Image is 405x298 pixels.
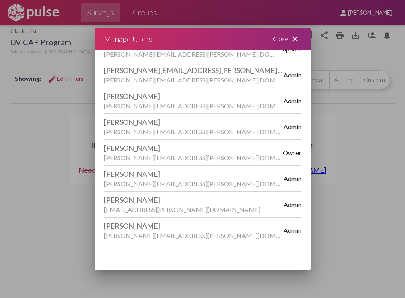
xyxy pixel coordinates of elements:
div: [PERSON_NAME][EMAIL_ADDRESS][PERSON_NAME][DOMAIN_NAME] [104,154,283,161]
div: Close [264,28,311,50]
div: [PERSON_NAME][EMAIL_ADDRESS][PERSON_NAME][DOMAIN_NAME] [104,128,284,135]
span: Admin [284,227,301,234]
div: [PERSON_NAME][EMAIL_ADDRESS][PERSON_NAME][DOMAIN_NAME] [104,66,284,75]
span: Admin [284,175,301,182]
div: [PERSON_NAME] [104,118,284,126]
span: Admin [284,123,301,130]
div: [PERSON_NAME][EMAIL_ADDRESS][PERSON_NAME][DOMAIN_NAME] [104,76,284,84]
div: [PERSON_NAME] [104,92,284,101]
div: [PERSON_NAME] [104,221,284,230]
span: Admin [284,201,301,208]
div: Manage Users [104,33,152,45]
div: [PERSON_NAME][EMAIL_ADDRESS][PERSON_NAME][DOMAIN_NAME] [104,102,284,110]
div: [PERSON_NAME][EMAIL_ADDRESS][PERSON_NAME][DOMAIN_NAME] [104,180,284,187]
div: [PERSON_NAME] [104,144,283,152]
div: [PERSON_NAME][EMAIL_ADDRESS][PERSON_NAME][DOMAIN_NAME] [104,232,284,239]
span: Admin [284,71,301,79]
mat-icon: close [290,34,300,44]
span: Admin [284,97,301,104]
div: [PERSON_NAME][EMAIL_ADDRESS][PERSON_NAME][DOMAIN_NAME] [104,50,280,58]
span: Owner [283,149,301,156]
div: [PERSON_NAME] [104,196,284,204]
div: [EMAIL_ADDRESS][PERSON_NAME][DOMAIN_NAME] [104,206,284,213]
div: [PERSON_NAME] [104,170,284,178]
